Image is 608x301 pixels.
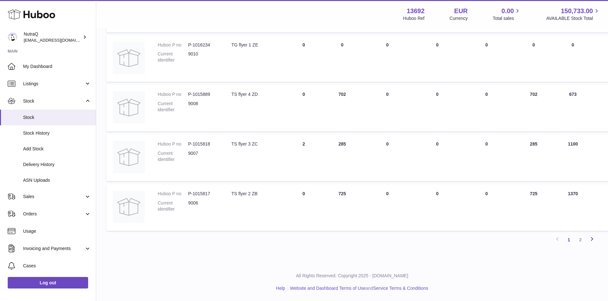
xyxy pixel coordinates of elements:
td: 0 [413,184,461,231]
a: 1 [563,234,575,246]
div: Currency [450,15,468,21]
span: Stock History [23,130,91,136]
td: 725 [512,184,555,231]
li: and [288,285,428,291]
dt: Current identifier [158,51,188,63]
strong: EUR [454,7,468,15]
dd: P-1015818 [188,141,219,147]
dd: P-1015817 [188,191,219,197]
a: 0.00 Total sales [493,7,521,21]
td: 725 [323,184,362,231]
span: 0 [485,42,488,47]
td: 0 [413,135,461,181]
div: TS flyer 3 ZC [231,141,278,147]
td: 285 [323,135,362,181]
span: My Dashboard [23,63,91,70]
dt: Huboo P no [158,141,188,147]
a: Service Terms & Conditions [373,286,428,291]
dt: Current identifier [158,150,188,163]
span: 0.00 [502,7,514,15]
td: 0 [362,36,413,82]
span: Orders [23,211,84,217]
td: 1100 [555,135,590,181]
strong: 13692 [407,7,425,15]
span: Listings [23,81,84,87]
div: TS flyer 4 ZD [231,91,278,97]
div: Huboo Ref [403,15,425,21]
span: Invoicing and Payments [23,246,84,252]
dd: P-1015889 [188,91,219,97]
span: Usage [23,228,91,234]
span: Delivery History [23,162,91,168]
span: AVAILABLE Stock Total [546,15,600,21]
td: 0 [512,36,555,82]
td: 0 [555,36,590,82]
dd: 9008 [188,101,219,113]
td: 702 [512,85,555,131]
td: 0 [362,184,413,231]
td: 1370 [555,184,590,231]
p: All Rights Reserved. Copyright 2025 - [DOMAIN_NAME] [101,273,603,279]
span: 0 [485,92,488,97]
div: TG flyer 1 ZE [231,42,278,48]
td: 0 [362,85,413,131]
dt: Current identifier [158,101,188,113]
dd: 9007 [188,150,219,163]
span: Stock [23,114,91,121]
td: 0 [323,36,362,82]
dd: 9010 [188,51,219,63]
td: 673 [555,85,590,131]
span: 0 [485,141,488,146]
span: 0 [485,191,488,196]
a: 150,733.00 AVAILABLE Stock Total [546,7,600,21]
a: Website and Dashboard Terms of Use [290,286,366,291]
a: 2 [575,234,586,246]
img: product image [113,91,145,123]
a: Help [276,286,285,291]
img: product image [113,191,145,223]
dd: P-1016234 [188,42,219,48]
dd: 9006 [188,200,219,212]
td: 285 [512,135,555,181]
dt: Huboo P no [158,91,188,97]
dt: Current identifier [158,200,188,212]
img: product image [113,141,145,173]
span: [EMAIL_ADDRESS][DOMAIN_NAME] [24,38,94,43]
span: Cases [23,263,91,269]
td: 0 [285,36,323,82]
dt: Huboo P no [158,191,188,197]
dt: Huboo P no [158,42,188,48]
span: 150,733.00 [561,7,593,15]
td: 0 [362,135,413,181]
span: Total sales [493,15,521,21]
a: Log out [8,277,88,288]
div: NutraQ [24,31,81,43]
img: product image [113,42,145,74]
span: Add Stock [23,146,91,152]
td: 0 [285,184,323,231]
span: ASN Uploads [23,177,91,183]
div: TS flyer 2 ZB [231,191,278,197]
span: Stock [23,98,84,104]
td: 0 [413,36,461,82]
td: 2 [285,135,323,181]
td: 702 [323,85,362,131]
img: log@nutraq.com [8,32,17,42]
td: 0 [413,85,461,131]
span: Sales [23,194,84,200]
td: 0 [285,85,323,131]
